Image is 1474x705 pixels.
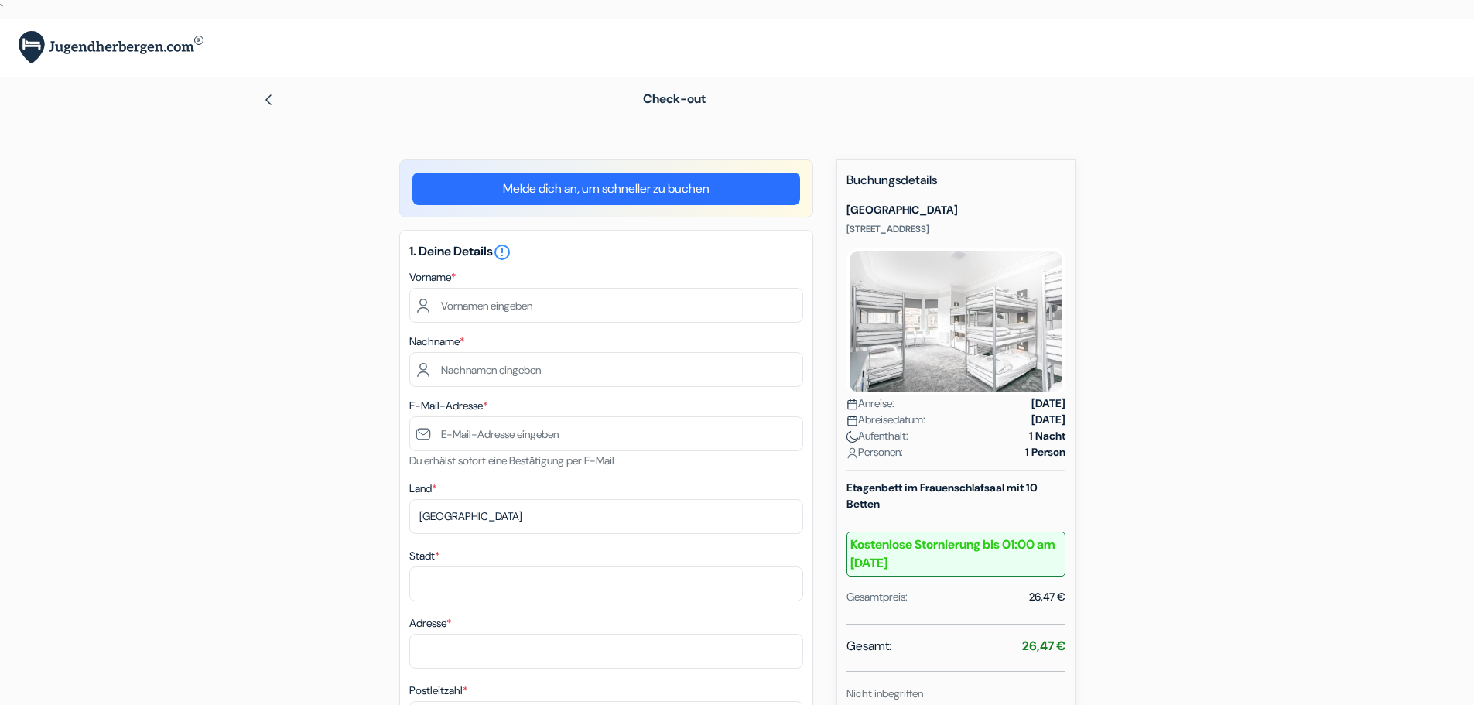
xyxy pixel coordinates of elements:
small: Du erhälst sofort eine Bestätigung per E-Mail [409,453,614,467]
span: Gesamt: [846,637,891,655]
input: E-Mail-Adresse eingeben [409,416,803,451]
span: Abreisedatum: [846,412,925,428]
a: error_outline [493,243,511,259]
img: moon.svg [846,431,858,443]
label: Land [409,481,436,497]
h5: 1. Deine Details [409,243,803,262]
img: left_arrow.svg [262,94,275,106]
img: user_icon.svg [846,447,858,459]
img: calendar.svg [846,415,858,426]
h5: Buchungsdetails [846,173,1065,197]
div: 26,47 € [1029,589,1065,605]
b: Kostenlose Stornierung bis 01:00 am [DATE] [846,532,1065,577]
span: Check-out [643,91,706,107]
small: Nicht inbegriffen [846,686,923,700]
label: Postleitzahl [409,683,467,699]
input: Vornamen eingeben [409,288,803,323]
strong: 26,47 € [1022,638,1065,654]
strong: 1 Nacht [1029,428,1065,444]
span: Aufenthalt: [846,428,908,444]
b: Etagenbett im Frauenschlafsaal mit 10 Betten [846,481,1038,511]
label: E-Mail-Adresse [409,398,487,414]
h5: [GEOGRAPHIC_DATA] [846,204,1065,217]
input: Nachnamen eingeben [409,352,803,387]
strong: [DATE] [1031,395,1065,412]
strong: [DATE] [1031,412,1065,428]
p: [STREET_ADDRESS] [846,223,1065,235]
img: Jugendherbergen.com [19,31,203,64]
span: Anreise: [846,395,894,412]
label: Stadt [409,548,439,564]
div: Gesamtpreis: [846,589,908,605]
a: Melde dich an, um schneller zu buchen [412,173,800,205]
label: Vorname [409,269,456,286]
i: error_outline [493,243,511,262]
label: Adresse [409,615,451,631]
img: calendar.svg [846,399,858,410]
span: Personen: [846,444,903,460]
strong: 1 Person [1025,444,1065,460]
label: Nachname [409,334,464,350]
